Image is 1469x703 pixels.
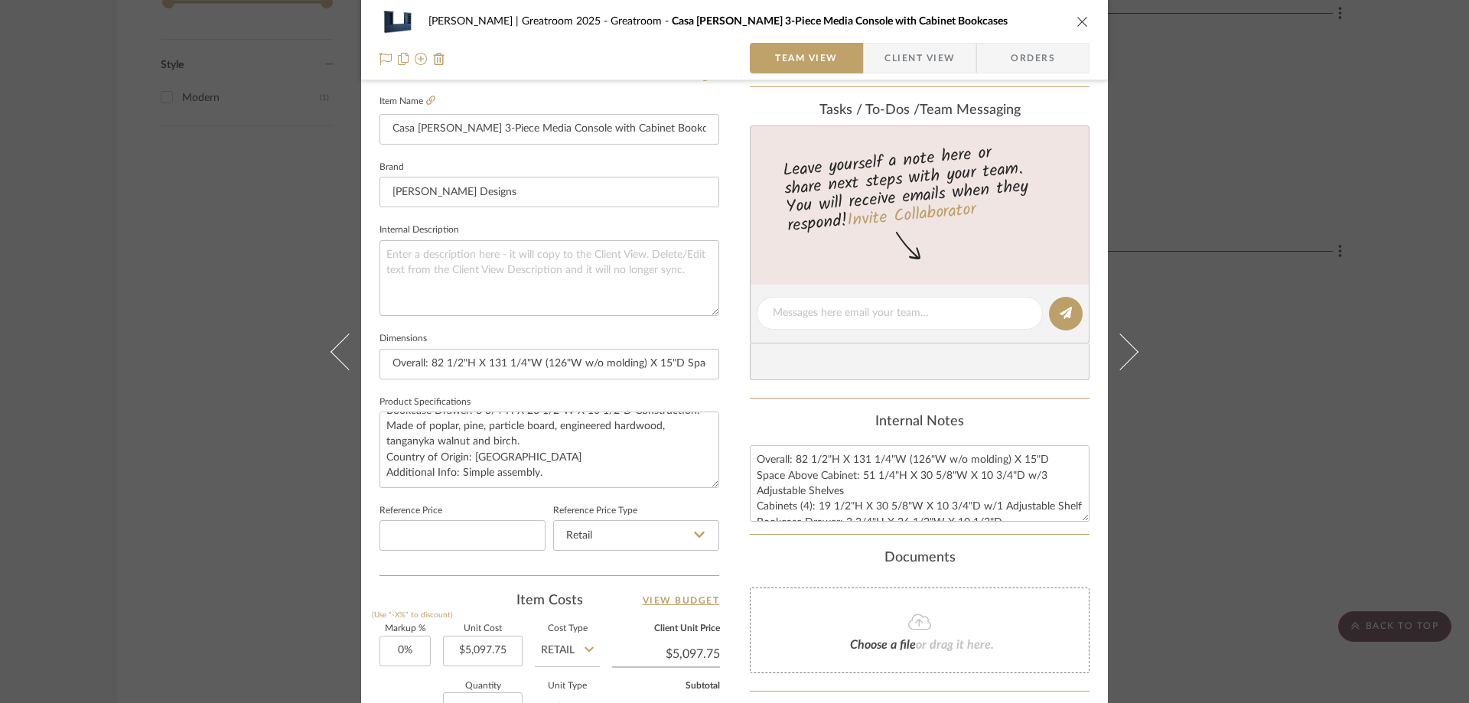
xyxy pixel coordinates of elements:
[379,507,442,515] label: Reference Price
[612,625,720,633] label: Client Unit Price
[433,53,445,65] img: Remove from project
[379,114,719,145] input: Enter Item Name
[379,164,404,171] label: Brand
[994,43,1072,73] span: Orders
[379,226,459,234] label: Internal Description
[379,335,427,343] label: Dimensions
[379,591,719,610] div: Item Costs
[916,639,994,651] span: or drag it here.
[884,43,955,73] span: Client View
[672,16,1008,27] span: Casa [PERSON_NAME] 3-Piece Media Console with Cabinet Bookcases
[443,625,523,633] label: Unit Cost
[612,682,720,690] label: Subtotal
[535,625,600,633] label: Cost Type
[553,507,637,515] label: Reference Price Type
[850,639,916,651] span: Choose a file
[846,197,977,235] a: Invite Collaborator
[611,16,672,27] span: Greatroom
[379,625,431,633] label: Markup %
[750,103,1090,119] div: team Messaging
[379,177,719,207] input: Enter Brand
[379,6,416,37] img: 3166d348-132e-408f-a461-c206bba67fe8_48x40.jpg
[748,136,1092,239] div: Leave yourself a note here or share next steps with your team. You will receive emails when they ...
[379,95,435,108] label: Item Name
[643,591,720,610] a: View Budget
[819,103,920,117] span: Tasks / To-Dos /
[750,414,1090,431] div: Internal Notes
[379,399,471,406] label: Product Specifications
[775,43,838,73] span: Team View
[1076,15,1090,28] button: close
[443,682,523,690] label: Quantity
[750,550,1090,567] div: Documents
[428,16,611,27] span: [PERSON_NAME] | Greatroom 2025
[535,682,600,690] label: Unit Type
[379,349,719,379] input: Enter the dimensions of this item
